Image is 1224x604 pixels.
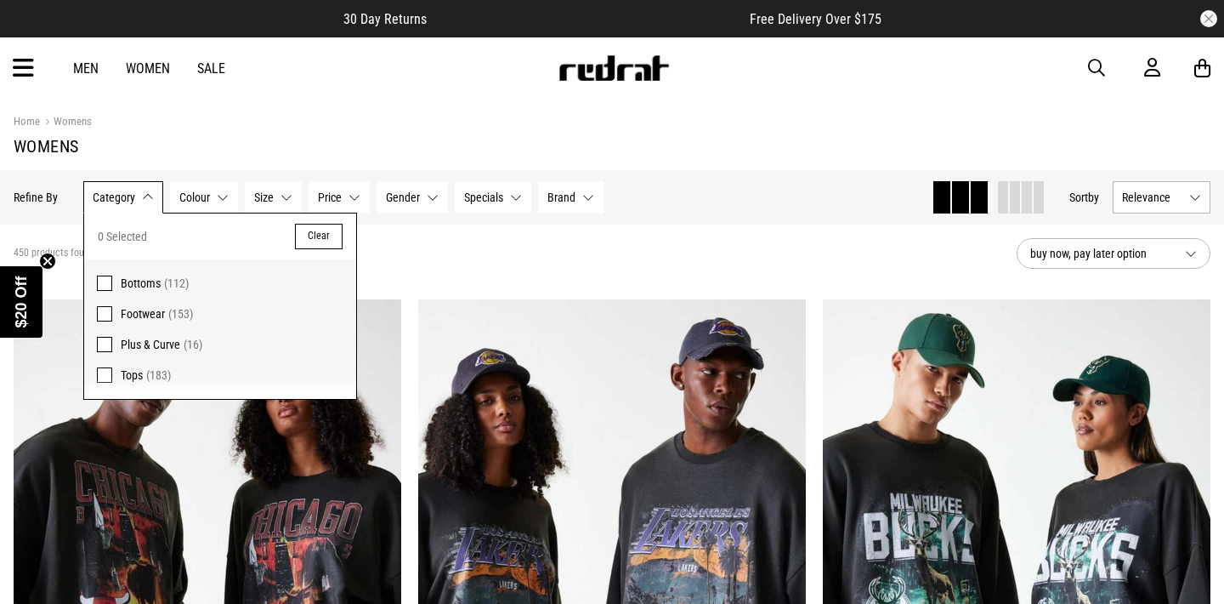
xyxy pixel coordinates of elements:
button: Close teaser [39,253,56,270]
span: Category [93,191,135,204]
button: Specials [455,181,531,214]
p: Refine By [14,191,58,204]
span: $20 Off [13,276,30,328]
button: Colour [170,181,238,214]
span: Gender [386,191,420,204]
button: Brand [538,181,603,214]
span: by [1088,191,1099,204]
span: 30 Day Returns [343,11,427,27]
span: Specials [464,191,503,204]
button: Price [309,181,370,214]
button: buy now, pay later option [1017,238,1210,269]
button: Size [245,181,302,214]
span: Tops [121,368,143,382]
span: (16) [184,338,202,351]
a: Home [14,115,40,128]
div: Category [83,213,357,400]
a: Womens [40,115,92,131]
button: Gender [377,181,448,214]
button: Clear [295,224,343,249]
button: Category [83,181,163,214]
a: Men [73,60,99,77]
span: (183) [146,368,171,382]
button: Sortby [1069,187,1099,208]
span: 0 Selected [98,226,147,247]
span: (112) [164,276,189,290]
iframe: Customer reviews powered by Trustpilot [461,10,716,27]
span: (153) [168,307,193,321]
span: 450 products found [14,247,94,260]
span: Brand [547,191,575,204]
span: Plus & Curve [121,338,180,351]
span: Size [254,191,274,204]
h1: Womens [14,136,1210,157]
span: Price [318,191,342,204]
span: Footwear [121,307,165,321]
button: Relevance [1113,181,1210,214]
button: Open LiveChat chat widget [14,7,65,58]
span: Bottoms [121,276,161,290]
span: Free Delivery Over $175 [750,11,881,27]
a: Sale [197,60,225,77]
a: Women [126,60,170,77]
span: Colour [179,191,210,204]
span: Relevance [1122,191,1182,204]
img: Redrat logo [558,55,670,81]
span: buy now, pay later option [1030,243,1171,264]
